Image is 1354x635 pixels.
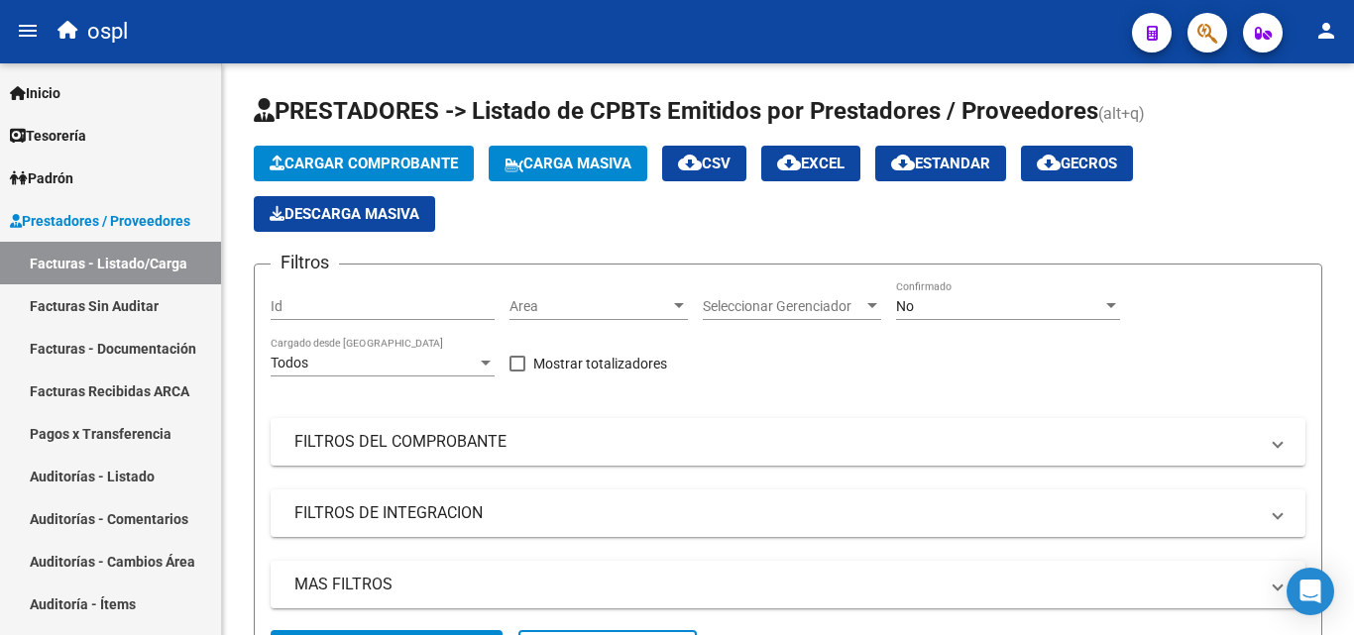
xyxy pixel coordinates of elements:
[891,155,990,172] span: Estandar
[10,82,60,104] span: Inicio
[505,155,631,172] span: Carga Masiva
[10,125,86,147] span: Tesorería
[509,298,670,315] span: Area
[294,502,1258,524] mat-panel-title: FILTROS DE INTEGRACION
[777,155,845,172] span: EXCEL
[1287,568,1334,615] div: Open Intercom Messenger
[294,574,1258,595] mat-panel-title: MAS FILTROS
[270,155,458,172] span: Cargar Comprobante
[703,298,863,315] span: Seleccionar Gerenciador
[1037,155,1117,172] span: Gecros
[16,19,40,43] mat-icon: menu
[891,151,915,174] mat-icon: cloud_download
[533,352,667,375] span: Mostrar totalizadores
[271,489,1305,537] mat-expansion-panel-header: FILTROS DE INTEGRACION
[271,355,308,370] span: Todos
[254,97,1098,125] span: PRESTADORES -> Listado de CPBTs Emitidos por Prestadores / Proveedores
[678,155,731,172] span: CSV
[10,210,190,232] span: Prestadores / Proveedores
[254,196,435,232] app-download-masive: Descarga masiva de comprobantes (adjuntos)
[678,151,702,174] mat-icon: cloud_download
[875,146,1006,181] button: Estandar
[254,146,474,181] button: Cargar Comprobante
[87,10,128,53] span: ospl
[10,167,73,189] span: Padrón
[270,205,419,223] span: Descarga Masiva
[271,561,1305,608] mat-expansion-panel-header: MAS FILTROS
[761,146,860,181] button: EXCEL
[294,431,1258,453] mat-panel-title: FILTROS DEL COMPROBANTE
[1314,19,1338,43] mat-icon: person
[271,418,1305,466] mat-expansion-panel-header: FILTROS DEL COMPROBANTE
[777,151,801,174] mat-icon: cloud_download
[271,249,339,276] h3: Filtros
[662,146,746,181] button: CSV
[254,196,435,232] button: Descarga Masiva
[1098,104,1145,123] span: (alt+q)
[489,146,647,181] button: Carga Masiva
[1037,151,1061,174] mat-icon: cloud_download
[1021,146,1133,181] button: Gecros
[896,298,914,314] span: No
